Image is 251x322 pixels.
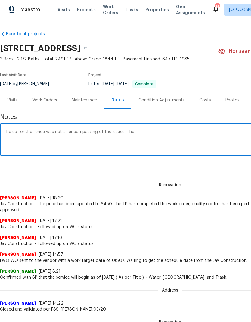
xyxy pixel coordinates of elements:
[102,82,114,86] span: [DATE]
[72,97,97,103] div: Maintenance
[155,182,185,188] span: Renovation
[7,97,18,103] div: Visits
[20,7,40,13] span: Maestro
[39,252,63,257] span: [DATE] 14:57
[111,97,124,103] div: Notes
[77,7,96,13] span: Projects
[102,82,129,86] span: -
[32,97,57,103] div: Work Orders
[138,97,185,103] div: Condition Adjustments
[39,301,64,305] span: [DATE] 14:22
[39,236,62,240] span: [DATE] 17:16
[145,7,169,13] span: Properties
[39,269,60,274] span: [DATE] 8:21
[57,7,70,13] span: Visits
[158,287,182,293] span: Address
[88,82,156,86] span: Listed
[133,82,156,86] span: Complete
[103,4,118,16] span: Work Orders
[80,43,91,54] button: Copy Address
[39,219,62,223] span: [DATE] 17:21
[39,196,64,200] span: [DATE] 18:20
[215,4,219,10] div: 14
[116,82,129,86] span: [DATE]
[176,4,205,16] span: Geo Assignments
[88,73,102,77] span: Project
[225,97,240,103] div: Photos
[125,8,138,12] span: Tasks
[199,97,211,103] div: Costs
